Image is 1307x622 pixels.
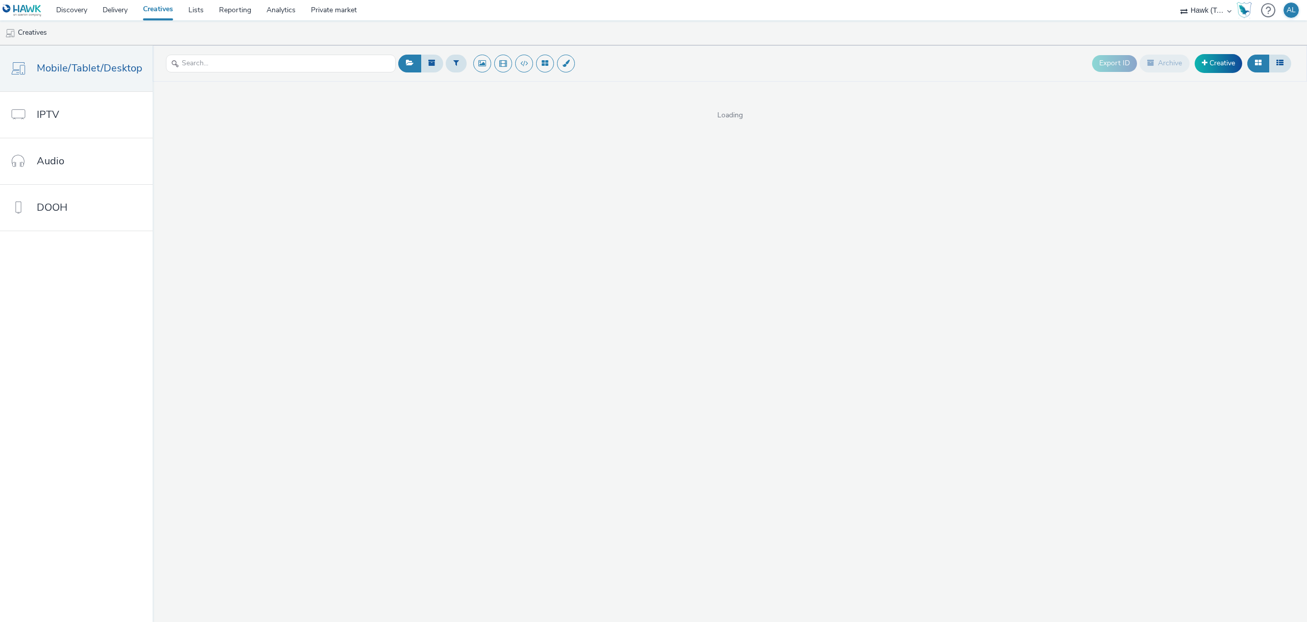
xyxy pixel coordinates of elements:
[1247,55,1269,72] button: Grid
[5,28,15,38] img: mobile
[1140,55,1190,72] button: Archive
[1237,2,1256,18] a: Hawk Academy
[153,110,1307,120] span: Loading
[37,107,59,122] span: IPTV
[1195,54,1242,72] a: Creative
[37,61,142,76] span: Mobile/Tablet/Desktop
[37,200,67,215] span: DOOH
[3,4,42,17] img: undefined Logo
[37,154,64,168] span: Audio
[1287,3,1296,18] div: AL
[1092,55,1137,71] button: Export ID
[1237,2,1252,18] img: Hawk Academy
[1269,55,1291,72] button: Table
[166,55,396,72] input: Search...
